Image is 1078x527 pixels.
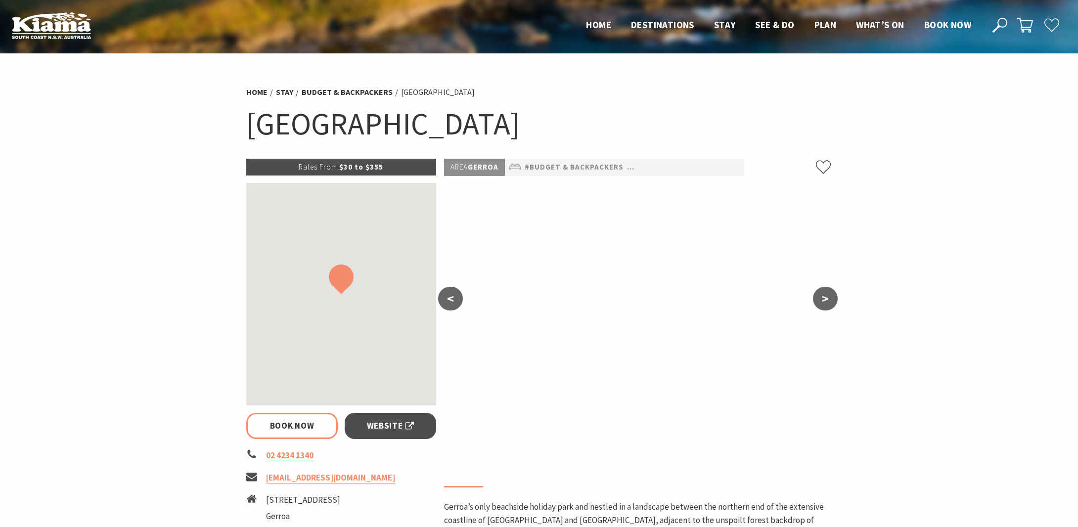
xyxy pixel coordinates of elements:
[276,87,293,97] a: Stay
[631,19,694,31] span: Destinations
[367,419,414,433] span: Website
[627,161,735,174] a: #Camping & Holiday Parks
[586,19,611,31] span: Home
[444,159,505,176] p: Gerroa
[299,162,339,172] span: Rates From:
[345,413,436,439] a: Website
[450,162,468,172] span: Area
[714,19,736,31] span: Stay
[246,87,268,97] a: Home
[266,450,314,461] a: 02 4234 1340
[302,87,393,97] a: Budget & backpackers
[12,12,91,39] img: Kiama Logo
[246,159,436,176] p: $30 to $355
[924,19,971,31] span: Book now
[814,19,837,31] span: Plan
[738,161,784,174] a: #Cottages
[813,287,838,310] button: >
[401,86,475,99] li: [GEOGRAPHIC_DATA]
[266,510,362,523] li: Gerroa
[576,17,981,34] nav: Main Menu
[525,161,624,174] a: #Budget & backpackers
[755,19,794,31] span: See & Do
[246,413,338,439] a: Book Now
[856,19,904,31] span: What’s On
[266,493,362,507] li: [STREET_ADDRESS]
[266,472,395,483] a: [EMAIL_ADDRESS][DOMAIN_NAME]
[438,287,463,310] button: <
[246,104,832,144] h1: [GEOGRAPHIC_DATA]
